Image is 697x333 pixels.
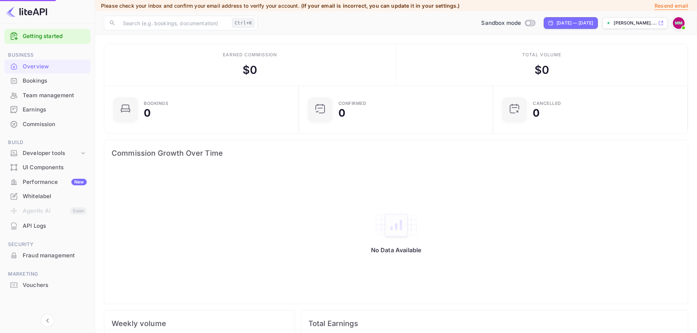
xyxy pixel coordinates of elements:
div: API Logs [23,222,87,230]
div: Click to change the date range period [544,17,598,29]
a: Commission [4,117,90,131]
span: Weekly volume [112,318,287,329]
p: [PERSON_NAME].... [614,20,657,26]
div: Whitelabel [23,192,87,201]
a: API Logs [4,219,90,232]
span: Sandbox mode [481,19,521,27]
a: Vouchers [4,278,90,292]
div: Vouchers [23,281,87,290]
img: Maurice Maurice [673,17,685,29]
div: Overview [23,63,87,71]
div: 0 [338,108,345,118]
div: 0 [144,108,151,118]
div: Earnings [4,103,90,117]
input: Search (e.g. bookings, documentation) [119,16,229,30]
div: Getting started [4,29,90,44]
div: Commission [4,117,90,132]
div: Team management [4,88,90,103]
div: Developer tools [23,149,79,158]
div: Overview [4,60,90,74]
div: Performance [23,178,87,186]
div: Bookings [144,101,168,106]
div: CANCELLED [533,101,561,106]
img: empty-state-table2.svg [374,210,418,241]
span: Total Earnings [308,318,681,329]
div: [DATE] — [DATE] [557,20,593,26]
div: UI Components [4,160,90,175]
p: Resend email [655,2,688,10]
div: UI Components [23,163,87,172]
div: 0 [533,108,540,118]
button: Collapse navigation [41,314,54,327]
span: Business [4,51,90,59]
a: Fraud management [4,249,90,262]
a: Bookings [4,74,90,87]
a: Earnings [4,103,90,116]
div: Fraud management [4,249,90,263]
a: UI Components [4,160,90,174]
div: Earned commission [223,52,277,58]
div: Total volume [522,52,561,58]
div: Whitelabel [4,189,90,204]
div: Bookings [4,74,90,88]
div: $ 0 [535,62,549,78]
div: Commission [23,120,87,129]
div: Switch to Production mode [478,19,538,27]
p: No Data Available [371,246,421,254]
img: LiteAPI logo [6,6,47,18]
a: Getting started [23,32,87,41]
span: (If your email is incorrect, you can update it in your settings.) [301,3,460,9]
span: Commission Growth Over Time [112,147,681,159]
span: Security [4,241,90,249]
span: Marketing [4,270,90,278]
span: Build [4,139,90,147]
a: Overview [4,60,90,73]
div: New [71,179,87,185]
a: Whitelabel [4,189,90,203]
a: Team management [4,88,90,102]
div: Confirmed [338,101,367,106]
div: Earnings [23,106,87,114]
div: Developer tools [4,147,90,160]
div: Team management [23,91,87,100]
div: Ctrl+K [232,18,255,28]
div: Fraud management [23,251,87,260]
span: Please check your inbox and confirm your email address to verify your account. [101,3,300,9]
div: Bookings [23,77,87,85]
a: PerformanceNew [4,175,90,189]
div: $ 0 [243,62,257,78]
